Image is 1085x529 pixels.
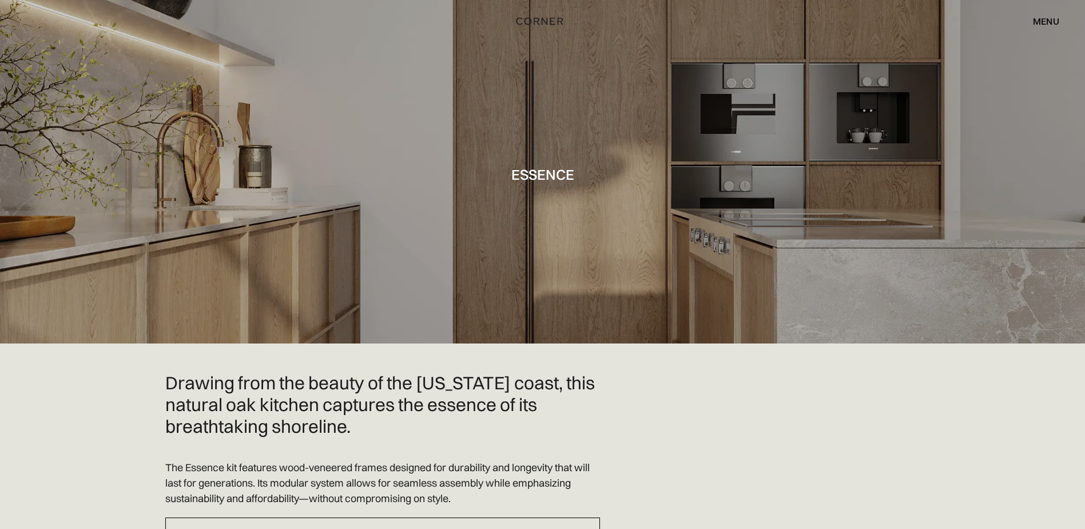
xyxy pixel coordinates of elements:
div: menu [1033,17,1059,26]
p: The Essence kit features wood-veneered frames designed for durability and longevity that will las... [165,460,600,506]
a: home [503,14,582,29]
h2: Drawing from the beauty of the [US_STATE] coast, this natural oak kitchen captures the essence of... [165,372,600,437]
h1: Essence [511,167,574,182]
div: menu [1022,11,1059,31]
